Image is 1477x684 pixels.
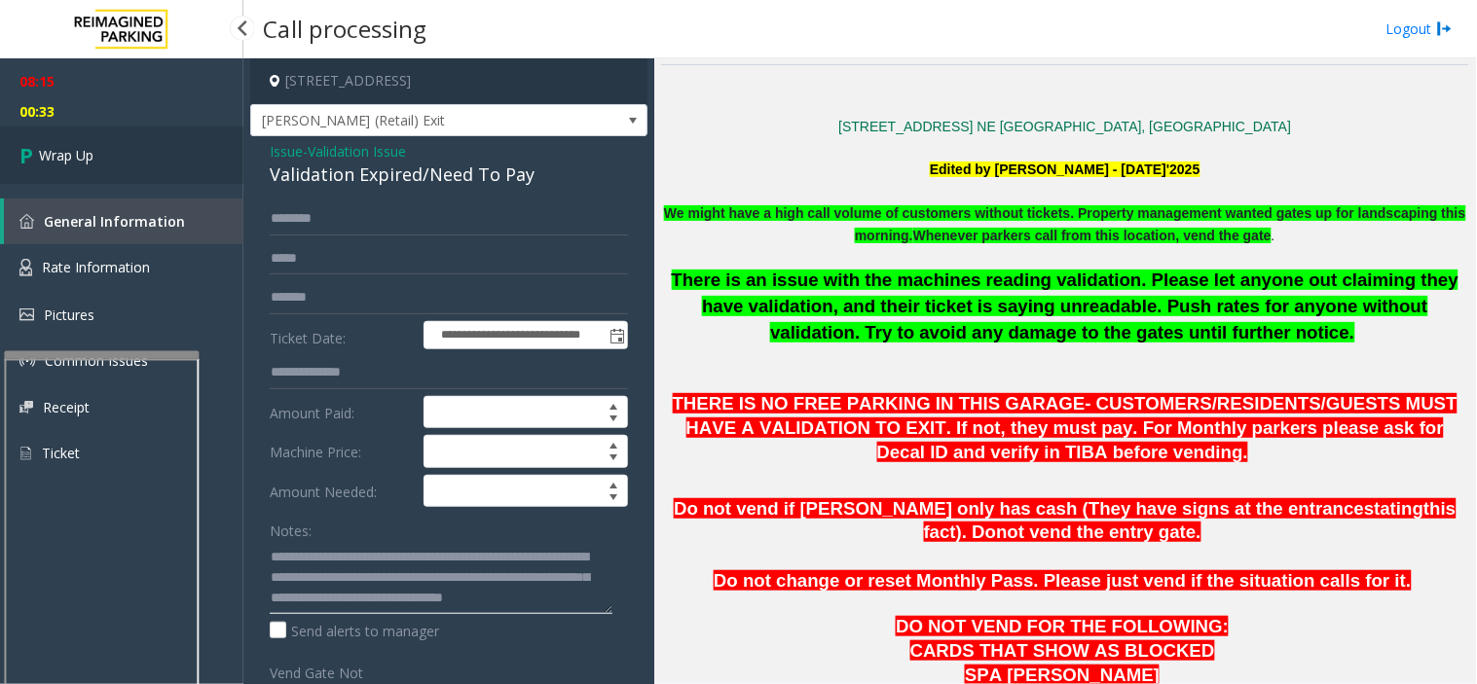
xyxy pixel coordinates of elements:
[913,228,1272,243] b: Whenever parkers call from this location, vend the gate
[1437,18,1453,39] img: logout
[600,476,627,491] span: Increase value
[44,212,185,231] span: General Information
[896,616,1229,636] span: DO NOT VEND FOR THE FOLLOWING:
[265,396,419,429] label: Amount Paid:
[1386,18,1453,39] a: Logout
[308,141,406,162] span: Validation Issue
[42,258,150,276] span: Rate Information
[265,321,419,350] label: Ticket Date:
[4,198,243,244] a: General Information
[39,145,93,165] span: Wrap Up
[839,119,1292,134] a: [STREET_ADDRESS] NE [GEOGRAPHIC_DATA], [GEOGRAPHIC_DATA]
[664,205,1466,242] span: We might have a high call volume of customers without tickets. Property management wanted gates u...
[910,640,1215,661] span: CARDS THAT SHOW AS BLOCKED
[265,435,419,468] label: Machine Price:
[600,413,627,428] span: Decrease value
[672,270,1459,342] span: There is an issue with the machines reading validation. Please let anyone out claiming they have ...
[930,162,1200,177] b: Edited by [PERSON_NAME] - [DATE]'2025
[673,393,1458,462] span: THERE IS NO FREE PARKING IN THIS GARAGE- CUSTOMERS/RESIDENTS/GUESTS MUST HAVE A VALIDATION TO EXI...
[270,621,439,641] label: Send alerts to manager
[265,475,419,508] label: Amount Needed:
[19,214,34,229] img: 'icon'
[270,141,303,162] span: Issue
[600,491,627,507] span: Decrease value
[997,522,1201,542] span: not vend the entry gate.
[19,259,32,276] img: 'icon'
[600,436,627,451] span: Increase value
[44,306,94,324] span: Pictures
[251,105,568,136] span: [PERSON_NAME] (Retail) Exit
[303,142,406,161] span: -
[600,451,627,467] span: Decrease value
[913,228,1275,243] span: .
[606,322,627,349] span: Toggle popup
[1364,498,1423,519] span: stating
[600,397,627,413] span: Increase value
[253,5,436,53] h3: Call processing
[250,58,647,104] h4: [STREET_ADDRESS]
[270,162,628,188] div: Validation Expired/Need To Pay
[924,498,1457,543] span: this fact). Do
[674,498,1364,519] span: Do not vend if [PERSON_NAME] only has cash (They have signs at the entrance
[714,570,1411,591] span: Do not change or reset Monthly Pass. Please just vend if the situation calls for it.
[19,308,34,321] img: 'icon'
[270,514,312,541] label: Notes:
